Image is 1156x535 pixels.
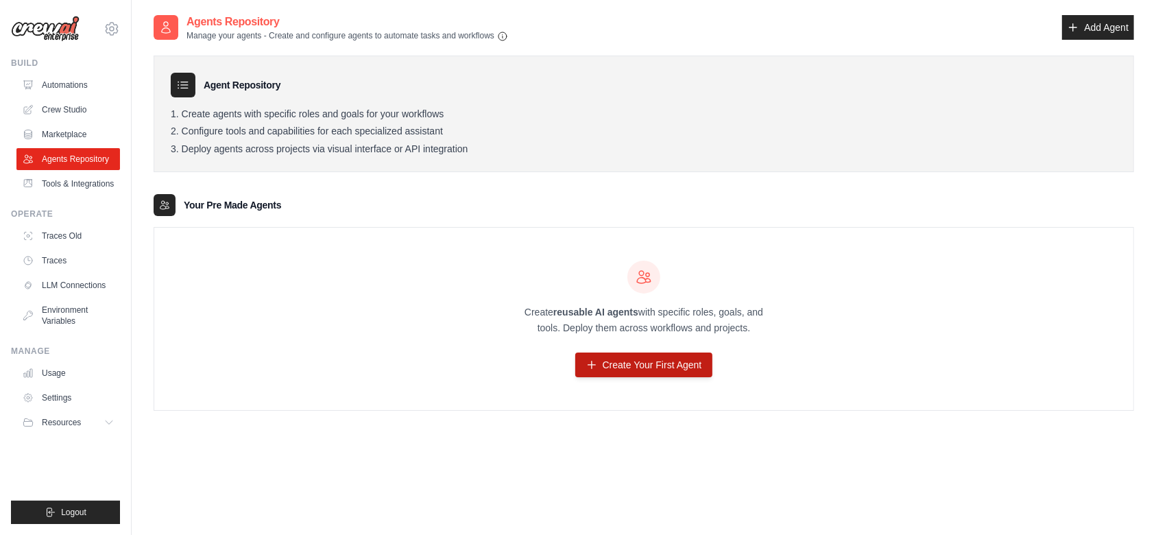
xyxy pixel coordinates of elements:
[16,148,120,170] a: Agents Repository
[16,225,120,247] a: Traces Old
[16,173,120,195] a: Tools & Integrations
[16,74,120,96] a: Automations
[61,507,86,518] span: Logout
[16,123,120,145] a: Marketplace
[16,299,120,332] a: Environment Variables
[11,501,120,524] button: Logout
[575,353,713,377] a: Create Your First Agent
[186,14,508,30] h2: Agents Repository
[553,307,638,318] strong: reusable AI agents
[16,387,120,409] a: Settings
[16,250,120,272] a: Traces
[11,58,120,69] div: Build
[204,78,280,92] h3: Agent Repository
[42,417,81,428] span: Resources
[11,16,80,42] img: Logo
[16,362,120,384] a: Usage
[171,126,1117,138] li: Configure tools and capabilities for each specialized assistant
[11,209,120,219] div: Operate
[171,108,1117,121] li: Create agents with specific roles and goals for your workflows
[171,143,1117,156] li: Deploy agents across projects via visual interface or API integration
[512,305,775,336] p: Create with specific roles, goals, and tools. Deploy them across workflows and projects.
[16,274,120,296] a: LLM Connections
[1062,15,1134,40] a: Add Agent
[11,346,120,357] div: Manage
[184,198,281,212] h3: Your Pre Made Agents
[186,30,508,42] p: Manage your agents - Create and configure agents to automate tasks and workflows
[16,99,120,121] a: Crew Studio
[16,412,120,433] button: Resources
